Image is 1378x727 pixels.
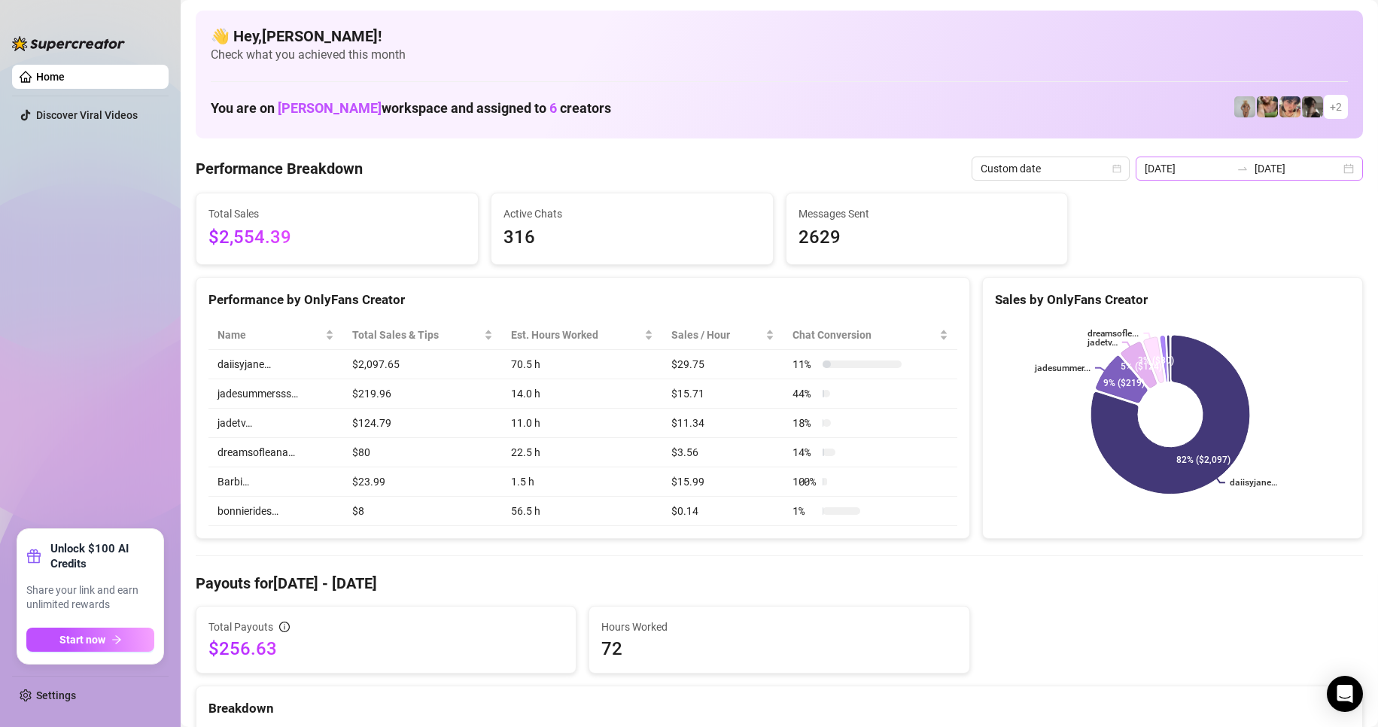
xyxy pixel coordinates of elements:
th: Name [208,321,343,350]
a: Settings [36,689,76,701]
span: Check what you achieved this month [211,47,1348,63]
div: Open Intercom Messenger [1327,676,1363,712]
button: Start nowarrow-right [26,628,154,652]
span: [PERSON_NAME] [278,100,382,116]
td: $124.79 [343,409,502,438]
span: to [1237,163,1249,175]
span: Custom date [981,157,1121,180]
td: $15.71 [662,379,783,409]
span: swap-right [1237,163,1249,175]
img: bonnierides [1279,96,1300,117]
h1: You are on workspace and assigned to creators [211,100,611,117]
td: 11.0 h [502,409,662,438]
div: Est. Hours Worked [511,327,641,343]
span: Hours Worked [601,619,957,635]
td: $3.56 [662,438,783,467]
img: dreamsofleana [1257,96,1278,117]
strong: Unlock $100 AI Credits [50,541,154,571]
span: Active Chats [503,205,761,222]
td: $23.99 [343,467,502,497]
span: + 2 [1330,99,1342,115]
span: calendar [1112,164,1121,173]
td: Barbi… [208,467,343,497]
td: 56.5 h [502,497,662,526]
text: jadetv… [1087,337,1118,348]
th: Total Sales & Tips [343,321,502,350]
span: 72 [601,637,957,661]
h4: 👋 Hey, [PERSON_NAME] ! [211,26,1348,47]
span: Total Payouts [208,619,273,635]
div: Performance by OnlyFans Creator [208,290,957,310]
span: 11 % [792,356,817,373]
td: 70.5 h [502,350,662,379]
text: dreamsofle... [1087,328,1139,339]
td: $11.34 [662,409,783,438]
img: logo-BBDzfeDw.svg [12,36,125,51]
a: Home [36,71,65,83]
div: Sales by OnlyFans Creator [995,290,1350,310]
td: $8 [343,497,502,526]
td: $29.75 [662,350,783,379]
span: $256.63 [208,637,564,661]
span: 316 [503,224,761,252]
span: Start now [59,634,105,646]
img: daiisyjane [1302,96,1323,117]
span: 100 % [792,473,817,490]
span: 1 % [792,503,817,519]
td: 1.5 h [502,467,662,497]
span: 6 [549,100,557,116]
span: $2,554.39 [208,224,466,252]
input: Start date [1145,160,1230,177]
td: jadesummersss… [208,379,343,409]
span: Total Sales [208,205,466,222]
td: dreamsofleana… [208,438,343,467]
img: Barbi [1234,96,1255,117]
span: info-circle [279,622,290,632]
span: Messages Sent [799,205,1056,222]
td: bonnierides… [208,497,343,526]
th: Sales / Hour [662,321,783,350]
td: $219.96 [343,379,502,409]
span: Chat Conversion [792,327,936,343]
td: daiisyjane… [208,350,343,379]
span: Share your link and earn unlimited rewards [26,583,154,613]
span: Total Sales & Tips [352,327,481,343]
h4: Performance Breakdown [196,158,363,179]
td: $0.14 [662,497,783,526]
td: 22.5 h [502,438,662,467]
td: $15.99 [662,467,783,497]
a: Discover Viral Videos [36,109,138,121]
text: daiisyjane… [1230,478,1277,488]
span: 18 % [792,415,817,431]
span: 2629 [799,224,1056,252]
input: End date [1255,160,1340,177]
span: 14 % [792,444,817,461]
span: arrow-right [111,634,122,645]
td: 14.0 h [502,379,662,409]
td: jadetv… [208,409,343,438]
h4: Payouts for [DATE] - [DATE] [196,573,1363,594]
text: jadesummer... [1034,363,1091,373]
span: 44 % [792,385,817,402]
td: $80 [343,438,502,467]
div: Breakdown [208,698,1350,719]
span: Sales / Hour [671,327,762,343]
td: $2,097.65 [343,350,502,379]
th: Chat Conversion [783,321,957,350]
span: Name [217,327,322,343]
span: gift [26,549,41,564]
